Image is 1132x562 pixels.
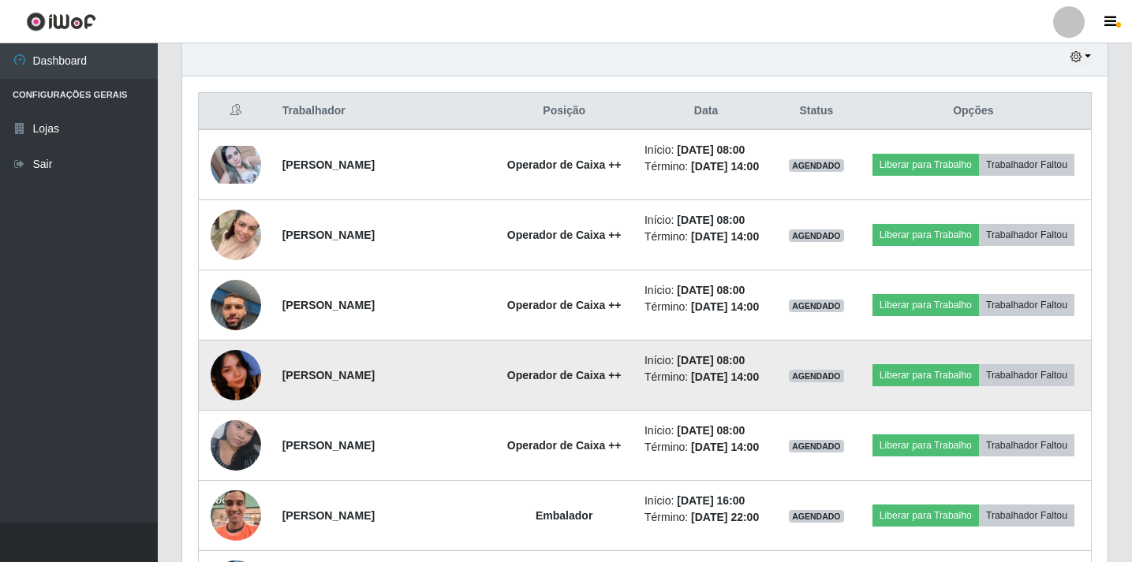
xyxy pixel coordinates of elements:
span: AGENDADO [789,510,844,523]
time: [DATE] 14:00 [691,370,759,383]
button: Liberar para Trabalho [872,504,979,527]
strong: [PERSON_NAME] [282,229,375,241]
time: [DATE] 14:00 [691,300,759,313]
th: Status [777,93,856,130]
time: [DATE] 08:00 [677,424,745,437]
time: [DATE] 16:00 [677,494,745,507]
strong: [PERSON_NAME] [282,299,375,311]
strong: Operador de Caixa ++ [507,369,622,381]
li: Início: [644,212,768,229]
button: Liberar para Trabalho [872,434,979,456]
button: Trabalhador Faltou [979,294,1074,316]
time: [DATE] 08:00 [677,143,745,156]
th: Data [635,93,777,130]
strong: [PERSON_NAME] [282,509,375,522]
time: [DATE] 08:00 [677,354,745,367]
li: Início: [644,422,768,439]
li: Início: [644,493,768,509]
time: [DATE] 08:00 [677,214,745,226]
button: Liberar para Trabalho [872,294,979,316]
span: AGENDADO [789,229,844,242]
span: AGENDADO [789,370,844,382]
button: Liberar para Trabalho [872,224,979,246]
strong: Embalador [536,509,592,522]
strong: [PERSON_NAME] [282,158,375,171]
li: Início: [644,142,768,158]
button: Trabalhador Faltou [979,504,1074,527]
li: Término: [644,299,768,315]
button: Liberar para Trabalho [872,154,979,176]
time: [DATE] 14:00 [691,160,759,173]
button: Liberar para Trabalho [872,364,979,386]
strong: Operador de Caixa ++ [507,158,622,171]
time: [DATE] 14:00 [691,441,759,453]
strong: [PERSON_NAME] [282,369,375,381]
th: Opções [856,93,1092,130]
li: Término: [644,509,768,526]
img: 1668045195868.jpeg [211,146,261,184]
button: Trabalhador Faltou [979,434,1074,456]
strong: Operador de Caixa ++ [507,229,622,241]
img: 1755780179951.jpeg [211,400,261,490]
button: Trabalhador Faltou [979,224,1074,246]
li: Término: [644,439,768,456]
th: Posição [493,93,635,130]
span: AGENDADO [789,159,844,172]
button: Trabalhador Faltou [979,154,1074,176]
li: Início: [644,352,768,369]
li: Término: [644,158,768,175]
img: 1755826111467.jpeg [211,321,261,430]
strong: Operador de Caixa ++ [507,299,622,311]
time: [DATE] 14:00 [691,230,759,243]
th: Trabalhador [273,93,494,130]
span: AGENDADO [789,440,844,452]
strong: [PERSON_NAME] [282,439,375,452]
img: 1752607957253.jpeg [211,260,261,350]
img: 1753525532646.jpeg [211,190,261,280]
strong: Operador de Caixa ++ [507,439,622,452]
button: Trabalhador Faltou [979,364,1074,386]
img: CoreUI Logo [26,12,96,32]
li: Término: [644,369,768,385]
img: 1752546714957.jpeg [211,471,261,560]
li: Término: [644,229,768,245]
span: AGENDADO [789,300,844,312]
time: [DATE] 22:00 [691,511,759,523]
li: Início: [644,282,768,299]
time: [DATE] 08:00 [677,284,745,296]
